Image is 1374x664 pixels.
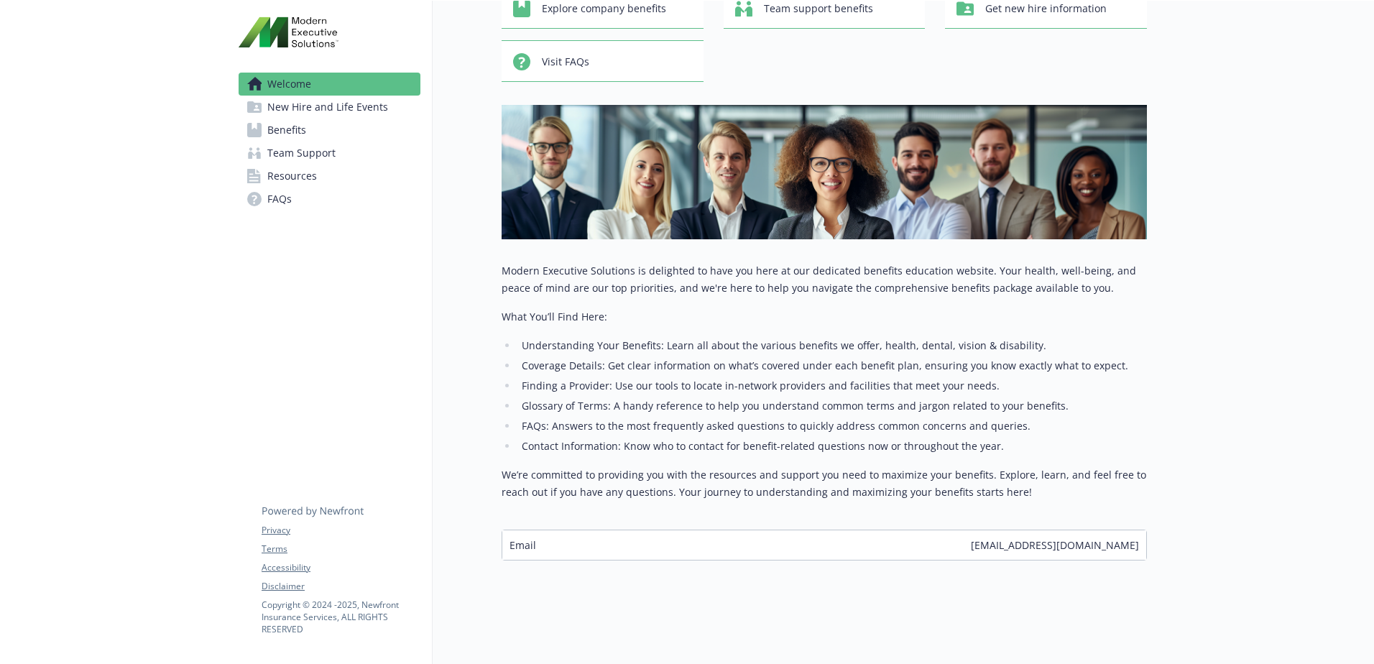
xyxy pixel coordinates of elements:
[262,543,420,555] a: Terms
[267,188,292,211] span: FAQs
[267,73,311,96] span: Welcome
[262,561,420,574] a: Accessibility
[517,337,1147,354] li: Understanding Your Benefits: Learn all about the various benefits we offer, health, dental, visio...
[517,357,1147,374] li: Coverage Details: Get clear information on what’s covered under each benefit plan, ensuring you k...
[262,524,420,537] a: Privacy
[267,165,317,188] span: Resources
[971,538,1139,553] span: [EMAIL_ADDRESS][DOMAIN_NAME]
[239,165,420,188] a: Resources
[239,96,420,119] a: New Hire and Life Events
[502,262,1147,297] p: Modern Executive Solutions is delighted to have you here at our dedicated benefits education webs...
[239,142,420,165] a: Team Support
[502,40,704,82] button: Visit FAQs
[542,48,589,75] span: Visit FAQs
[510,538,536,553] span: Email
[502,466,1147,501] p: We’re committed to providing you with the resources and support you need to maximize your benefit...
[517,418,1147,435] li: FAQs: Answers to the most frequently asked questions to quickly address common concerns and queries.
[267,119,306,142] span: Benefits
[517,397,1147,415] li: Glossary of Terms: A handy reference to help you understand common terms and jargon related to yo...
[239,188,420,211] a: FAQs
[517,377,1147,395] li: Finding a Provider: Use our tools to locate in-network providers and facilities that meet your ne...
[267,142,336,165] span: Team Support
[239,73,420,96] a: Welcome
[267,96,388,119] span: New Hire and Life Events
[262,599,420,635] p: Copyright © 2024 - 2025 , Newfront Insurance Services, ALL RIGHTS RESERVED
[502,308,1147,326] p: What You’ll Find Here:
[262,580,420,593] a: Disclaimer
[517,438,1147,455] li: Contact Information: Know who to contact for benefit-related questions now or throughout the year.
[239,119,420,142] a: Benefits
[502,105,1147,239] img: overview page banner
